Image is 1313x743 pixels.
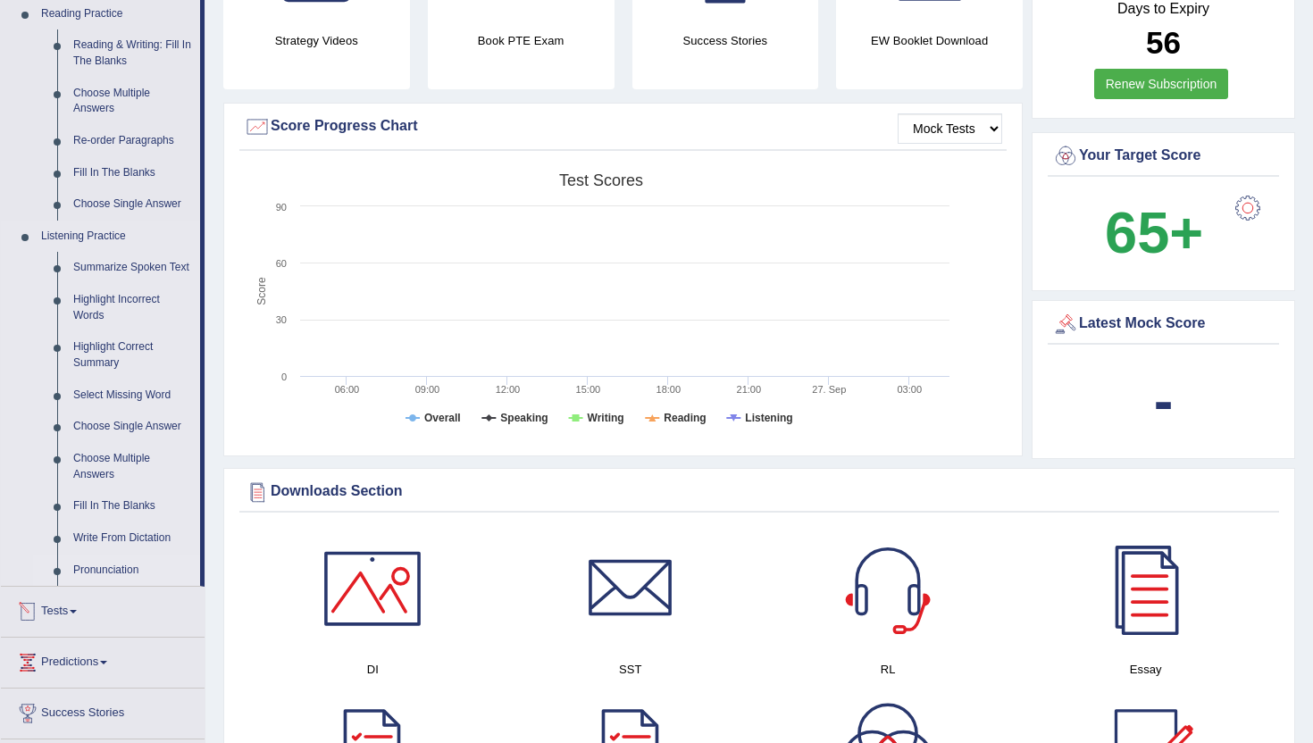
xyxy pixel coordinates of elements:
[632,31,819,50] h4: Success Stories
[745,412,792,424] tspan: Listening
[768,660,1008,679] h4: RL
[1146,25,1181,60] b: 56
[65,284,200,331] a: Highlight Incorrect Words
[664,412,706,424] tspan: Reading
[65,125,200,157] a: Re-order Paragraphs
[576,384,601,395] text: 15:00
[500,412,548,424] tspan: Speaking
[1052,1,1275,17] h4: Days to Expiry
[898,384,923,395] text: 03:00
[65,188,200,221] a: Choose Single Answer
[1154,368,1174,433] b: -
[65,252,200,284] a: Summarize Spoken Text
[244,479,1275,505] div: Downloads Section
[496,384,521,395] text: 12:00
[65,78,200,125] a: Choose Multiple Answers
[255,277,268,305] tspan: Score
[1,638,205,682] a: Predictions
[276,202,287,213] text: 90
[1,689,205,733] a: Success Stories
[276,258,287,269] text: 60
[65,490,200,522] a: Fill In The Blanks
[65,380,200,412] a: Select Missing Word
[1052,143,1275,170] div: Your Target Score
[1,587,205,631] a: Tests
[1026,660,1267,679] h4: Essay
[65,157,200,189] a: Fill In The Blanks
[65,443,200,490] a: Choose Multiple Answers
[253,660,493,679] h4: DI
[65,411,200,443] a: Choose Single Answer
[65,522,200,555] a: Write From Dictation
[1094,69,1229,99] a: Renew Subscription
[836,31,1023,50] h4: EW Booklet Download
[559,171,643,189] tspan: Test scores
[737,384,762,395] text: 21:00
[65,29,200,77] a: Reading & Writing: Fill In The Blanks
[244,113,1002,140] div: Score Progress Chart
[1105,200,1203,265] b: 65+
[65,331,200,379] a: Highlight Correct Summary
[1052,311,1275,338] div: Latest Mock Score
[588,412,624,424] tspan: Writing
[276,314,287,325] text: 30
[428,31,615,50] h4: Book PTE Exam
[656,384,682,395] text: 18:00
[33,221,200,253] a: Listening Practice
[335,384,360,395] text: 06:00
[65,555,200,587] a: Pronunciation
[415,384,440,395] text: 09:00
[281,371,287,382] text: 0
[812,384,846,395] tspan: 27. Sep
[424,412,461,424] tspan: Overall
[511,660,751,679] h4: SST
[223,31,410,50] h4: Strategy Videos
